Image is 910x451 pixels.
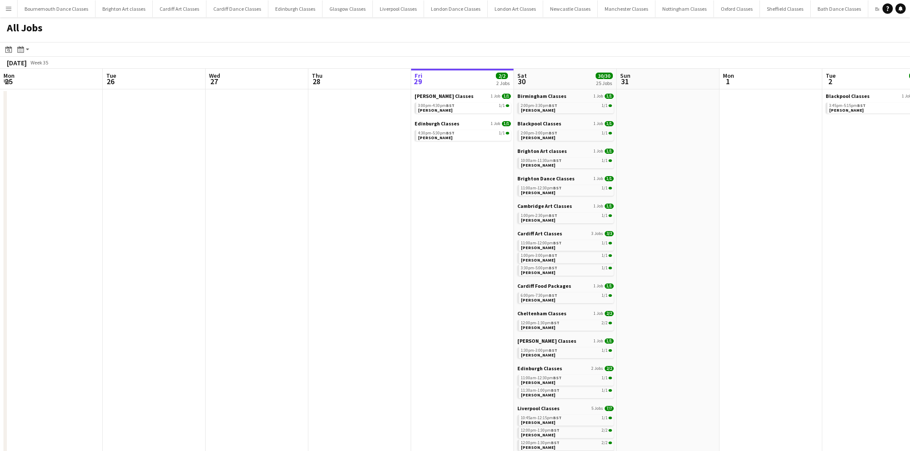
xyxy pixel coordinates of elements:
span: David Renouf [418,135,452,140]
span: Sat [517,72,527,79]
span: Natalie Daly [521,190,555,195]
span: 12:00pm-1:30pm [521,428,560,433]
span: 27 [208,76,220,86]
span: Mon [723,72,734,79]
span: 1/1 [609,242,612,244]
span: Ellen Grimshaw [521,392,555,398]
button: Nottingham Classes [655,0,714,17]
span: BST [549,253,557,258]
span: Harriet Hickman [521,445,555,450]
span: BST [551,387,560,393]
span: 3/3 [605,231,614,236]
span: Casey Niblett [521,245,555,250]
span: 2/2 [609,429,612,432]
div: Edinburgh Classes2 Jobs2/211:00am-12:30pmBST1/1[PERSON_NAME]11:30am-1:00pmBST1/1[PERSON_NAME] [517,365,614,405]
span: Blackpool Classes [517,120,561,127]
a: 3:00pm-4:30pmBST1/1[PERSON_NAME] [418,103,509,113]
span: BST [549,265,557,271]
span: 1/1 [602,376,608,380]
span: Cardiff Food Packages [517,283,571,289]
span: 1/1 [502,121,511,126]
span: 30/30 [596,73,613,79]
span: 2/2 [602,321,608,325]
button: Sheffield Classes [760,0,811,17]
span: Brioney Morgan [521,257,555,263]
span: BST [549,130,557,136]
a: Cambridge Art Classes1 Job1/1 [517,203,614,209]
a: Blackpool Classes1 Job1/1 [517,120,614,127]
a: 12:00pm-1:30pmBST2/2[PERSON_NAME] [521,427,612,437]
span: 1/1 [609,254,612,257]
div: Blackpool Classes1 Job1/12:00pm-3:00pmBST1/1[PERSON_NAME] [517,120,614,148]
span: Louise Tansey [829,107,864,113]
a: 1:00pm-2:30pmBST1/1[PERSON_NAME] [521,213,612,222]
button: Brighton Art classes [95,0,153,17]
button: Cardiff Art Classes [153,0,206,17]
a: 11:30am-1:00pmBST1/1[PERSON_NAME] [521,387,612,397]
span: 2/2 [602,428,608,433]
span: Birmingham Classes [517,93,566,99]
a: 12:00pm-1:30pmBST2/2[PERSON_NAME] [521,440,612,450]
button: Liverpool Classes [373,0,424,17]
a: Cheltenham Classes1 Job2/2 [517,310,614,317]
div: [PERSON_NAME] Classes1 Job1/11:30pm-3:00pmBST1/1[PERSON_NAME] [517,338,614,365]
span: Leah Raybould [521,270,555,275]
button: London Art Classes [488,0,543,17]
span: 2/2 [496,73,508,79]
span: 2/2 [605,311,614,316]
button: Oxford Classes [714,0,760,17]
span: 3 Jobs [591,231,603,236]
span: 11:00am-12:30pm [521,186,562,190]
a: 11:00am-12:30pmBST1/1[PERSON_NAME] [521,375,612,385]
span: 1/1 [605,338,614,344]
span: 1/1 [602,131,608,135]
span: 1 Job [593,311,603,316]
span: Chester Classes [517,338,576,344]
a: 10:00am-11:30amBST1/1[PERSON_NAME] [521,158,612,168]
span: 29 [413,76,422,86]
span: Brighton Dance Classes [517,175,575,182]
div: Brighton Dance Classes1 Job1/111:00am-12:30pmBST1/1[PERSON_NAME] [517,175,614,203]
span: Tue [826,72,836,79]
span: BST [553,415,562,421]
a: 3:30pm-5:00pmBST1/1[PERSON_NAME] [521,265,612,275]
div: Brighton Art classes1 Job1/110:00am-11:30amBST1/1[PERSON_NAME] [517,148,614,175]
div: [PERSON_NAME] Classes1 Job1/13:00pm-4:30pmBST1/1[PERSON_NAME] [415,93,511,120]
span: 1/1 [609,389,612,392]
a: 1:00pm-3:00pmBST1/1[PERSON_NAME] [521,253,612,262]
span: BST [553,158,562,163]
span: 1/1 [609,214,612,217]
span: Week 35 [28,59,50,66]
button: Manchester Classes [598,0,655,17]
span: 1/1 [602,241,608,245]
a: [PERSON_NAME] Classes1 Job1/1 [517,338,614,344]
div: Edinburgh Classes1 Job1/14:30pm-5:30pmBST1/1[PERSON_NAME] [415,120,511,143]
span: 10:45am-12:15pm [521,416,562,420]
span: 1/1 [602,293,608,298]
span: Jade Wallace [521,352,555,358]
span: 30 [516,76,527,86]
button: Cardiff Dance Classes [206,0,268,17]
span: 1/1 [609,187,612,189]
span: Darren Loudon [521,135,555,140]
button: Bath Dance Classes [811,0,868,17]
span: Fri [415,72,422,79]
a: 6:00pm-7:30pmBST1/1[PERSON_NAME] [521,293,612,302]
span: 3:00pm-4:30pm [418,104,455,108]
span: 1 Job [593,338,603,344]
span: 5 Jobs [591,406,603,411]
span: 1/1 [602,266,608,270]
span: Blackpool Classes [826,93,870,99]
span: 12:00pm-1:30pm [521,321,560,325]
span: BST [553,185,562,191]
div: [DATE] [7,58,27,67]
span: 4:30pm-5:30pm [418,131,455,135]
span: Annabelle Cooper [418,107,452,113]
div: Cheltenham Classes1 Job2/212:00pm-1:30pmBST2/2[PERSON_NAME] [517,310,614,338]
span: 31 [619,76,630,86]
span: Edinburgh Classes [415,120,459,127]
span: Sun [620,72,630,79]
span: 1/1 [602,348,608,353]
span: 2 [824,76,836,86]
span: 1/1 [602,104,608,108]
